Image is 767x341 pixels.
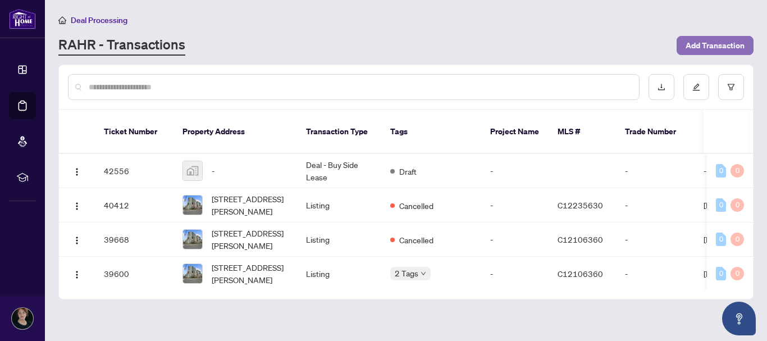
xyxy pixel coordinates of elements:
[12,308,33,329] img: Profile Icon
[658,83,665,91] span: download
[381,110,481,154] th: Tags
[58,16,66,24] span: home
[616,188,695,222] td: -
[716,164,726,178] div: 0
[718,74,744,100] button: filter
[727,83,735,91] span: filter
[683,74,709,100] button: edit
[9,8,36,29] img: logo
[68,230,86,248] button: Logo
[716,267,726,280] div: 0
[616,154,695,188] td: -
[72,202,81,211] img: Logo
[297,222,381,257] td: Listing
[297,110,381,154] th: Transaction Type
[558,269,603,279] span: C12106360
[716,198,726,212] div: 0
[95,110,174,154] th: Ticket Number
[731,198,744,212] div: 0
[549,110,616,154] th: MLS #
[686,37,745,54] span: Add Transaction
[481,154,549,188] td: -
[212,165,214,177] span: -
[692,83,700,91] span: edit
[68,196,86,214] button: Logo
[72,270,81,279] img: Logo
[399,199,433,212] span: Cancelled
[95,154,174,188] td: 42556
[731,267,744,280] div: 0
[72,167,81,176] img: Logo
[58,35,185,56] a: RAHR - Transactions
[72,236,81,245] img: Logo
[68,162,86,180] button: Logo
[183,230,202,249] img: thumbnail-img
[616,110,695,154] th: Trade Number
[649,74,674,100] button: download
[558,234,603,244] span: C12106360
[395,267,418,280] span: 2 Tags
[722,302,756,335] button: Open asap
[731,164,744,178] div: 0
[399,234,433,246] span: Cancelled
[481,257,549,291] td: -
[481,222,549,257] td: -
[481,110,549,154] th: Project Name
[183,161,202,180] img: thumbnail-img
[95,188,174,222] td: 40412
[212,227,288,252] span: [STREET_ADDRESS][PERSON_NAME]
[95,257,174,291] td: 39600
[616,257,695,291] td: -
[183,264,202,283] img: thumbnail-img
[297,154,381,188] td: Deal - Buy Side Lease
[731,233,744,246] div: 0
[174,110,297,154] th: Property Address
[399,165,417,178] span: Draft
[716,233,726,246] div: 0
[71,15,127,25] span: Deal Processing
[212,193,288,217] span: [STREET_ADDRESS][PERSON_NAME]
[183,195,202,215] img: thumbnail-img
[481,188,549,222] td: -
[677,36,754,55] button: Add Transaction
[558,200,603,210] span: C12235630
[421,271,426,276] span: down
[212,261,288,286] span: [STREET_ADDRESS][PERSON_NAME]
[297,188,381,222] td: Listing
[68,265,86,283] button: Logo
[616,222,695,257] td: -
[95,222,174,257] td: 39668
[297,257,381,291] td: Listing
